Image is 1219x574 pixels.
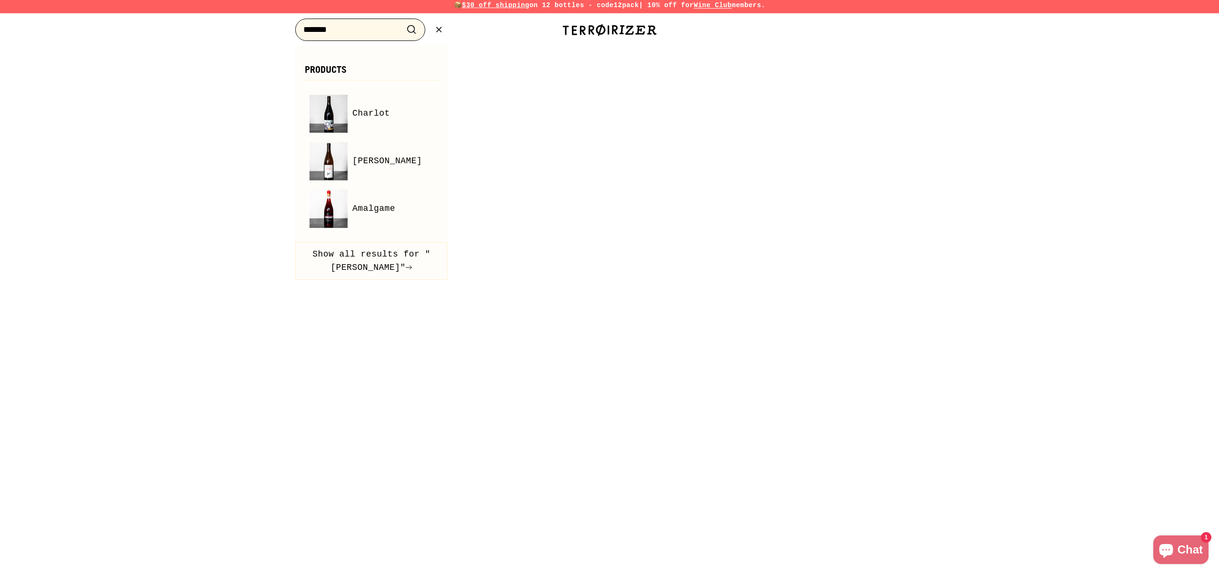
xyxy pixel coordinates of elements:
[614,1,639,9] strong: 12pack
[310,95,433,133] a: Charlot Charlot
[310,190,433,228] a: Amalgame Amalgame
[310,142,433,180] a: Charlotte Aux Vignes [PERSON_NAME]
[310,190,348,228] img: Amalgame
[352,202,395,216] span: Amalgame
[352,107,390,120] span: Charlot
[295,242,448,280] button: Show all results for "[PERSON_NAME]"
[310,95,348,133] img: Charlot
[462,1,530,9] span: $30 off shipping
[310,142,348,180] img: Charlotte Aux Vignes
[694,1,732,9] a: Wine Club
[1150,535,1211,566] inbox-online-store-chat: Shopify online store chat
[352,154,422,168] span: [PERSON_NAME]
[305,65,438,80] h3: Products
